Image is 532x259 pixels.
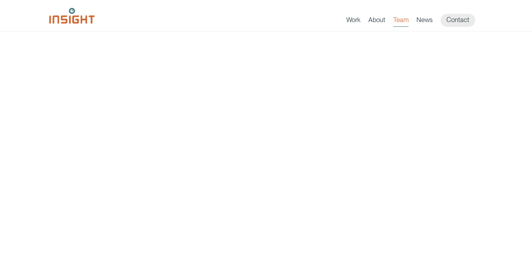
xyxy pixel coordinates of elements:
a: Contact [441,14,475,27]
img: Insight Marketing Design [49,8,95,24]
a: About [368,16,385,27]
a: News [416,16,433,27]
nav: primary navigation menu [346,14,483,27]
a: Work [346,16,360,27]
a: Team [393,16,409,27]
